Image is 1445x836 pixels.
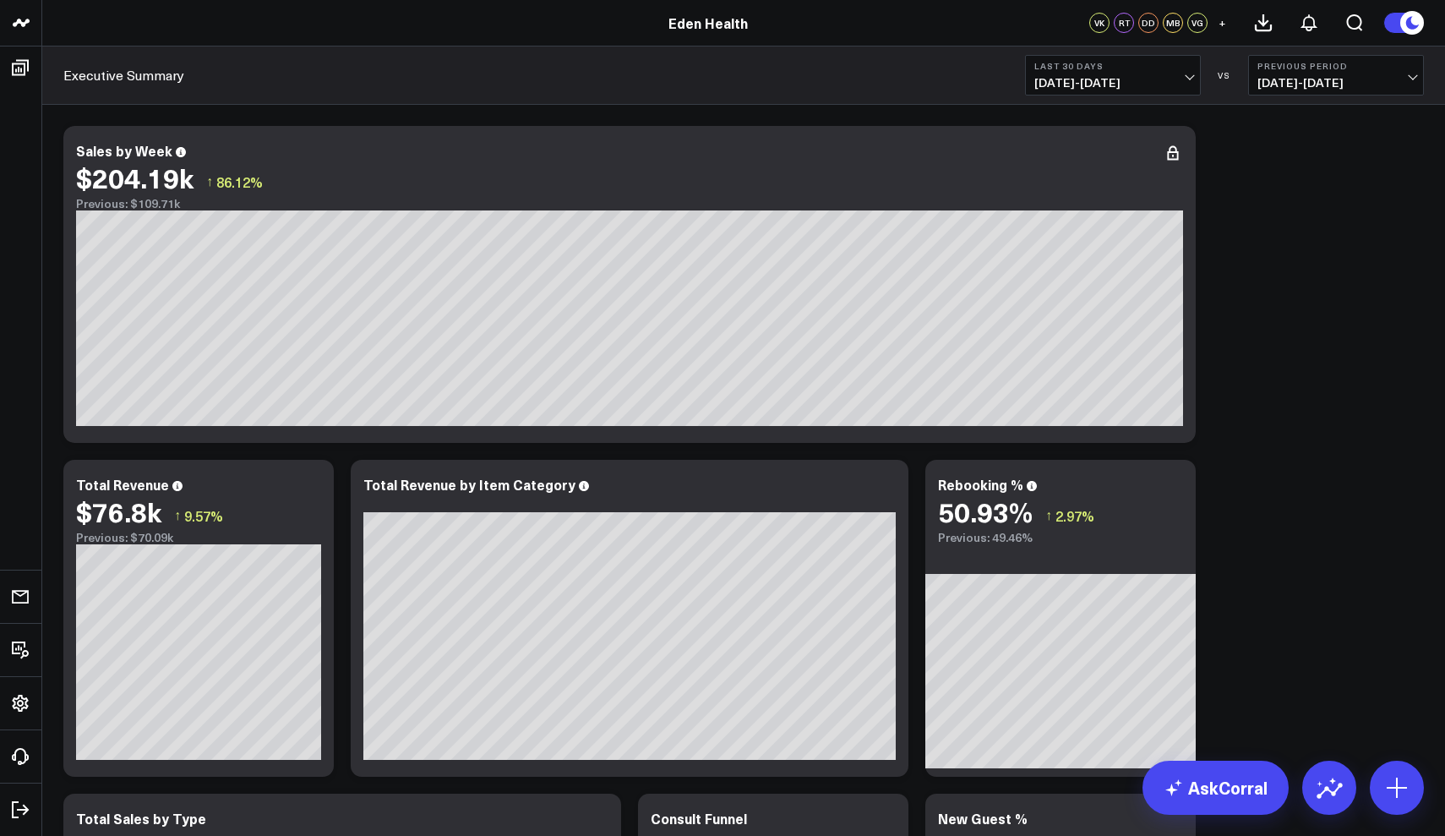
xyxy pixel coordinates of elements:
[1034,61,1191,71] b: Last 30 Days
[1114,13,1134,33] div: RT
[1209,70,1240,80] div: VS
[184,506,223,525] span: 9.57%
[174,505,181,527] span: ↑
[76,197,1183,210] div: Previous: $109.71k
[938,531,1183,544] div: Previous: 49.46%
[76,809,206,828] div: Total Sales by Type
[1055,506,1094,525] span: 2.97%
[938,809,1028,828] div: New Guest %
[938,496,1033,527] div: 50.93%
[216,172,263,191] span: 86.12%
[1089,13,1110,33] div: VK
[1034,76,1191,90] span: [DATE] - [DATE]
[76,475,169,494] div: Total Revenue
[1187,13,1208,33] div: VG
[651,809,747,828] div: Consult Funnel
[1248,55,1424,96] button: Previous Period[DATE]-[DATE]
[1045,505,1052,527] span: ↑
[668,14,748,32] a: Eden Health
[1219,17,1226,29] span: +
[363,475,575,494] div: Total Revenue by Item Category
[206,171,213,193] span: ↑
[1212,13,1232,33] button: +
[1257,76,1415,90] span: [DATE] - [DATE]
[63,66,184,85] a: Executive Summary
[1257,61,1415,71] b: Previous Period
[76,531,321,544] div: Previous: $70.09k
[1163,13,1183,33] div: MB
[76,141,172,160] div: Sales by Week
[76,496,161,527] div: $76.8k
[938,475,1023,494] div: Rebooking %
[1142,761,1289,815] a: AskCorral
[76,162,194,193] div: $204.19k
[1025,55,1201,96] button: Last 30 Days[DATE]-[DATE]
[1138,13,1159,33] div: DD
